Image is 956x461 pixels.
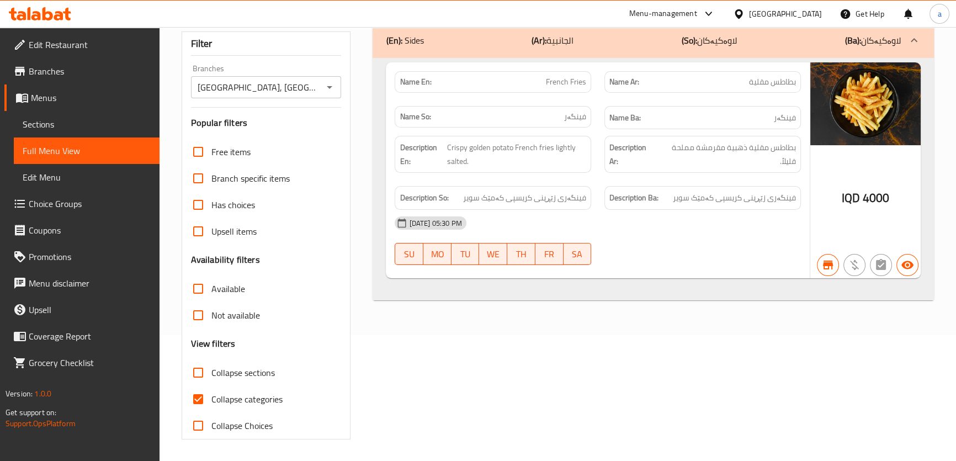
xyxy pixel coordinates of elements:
div: Filter [191,32,342,56]
button: FR [535,243,564,265]
a: Choice Groups [4,190,160,217]
button: Available [896,254,918,276]
img: Fries638858654525956286.jpg [810,62,921,145]
strong: Name So: [400,111,431,123]
span: Version: [6,386,33,401]
div: [GEOGRAPHIC_DATA] [749,8,822,20]
span: Available [211,282,245,295]
span: MO [428,246,447,262]
button: Open [322,80,337,95]
a: Full Menu View [14,137,160,164]
a: Coupons [4,217,160,243]
span: Grocery Checklist [29,356,151,369]
span: [DATE] 05:30 PM [405,218,466,229]
strong: Name En: [400,76,431,88]
strong: Name Ar: [609,76,639,88]
b: (So): [682,32,697,49]
span: Menu disclaimer [29,277,151,290]
span: SU [400,246,419,262]
strong: Description En: [400,141,445,168]
span: فینگەر [564,111,586,123]
a: Promotions [4,243,160,270]
button: WE [479,243,507,265]
span: Coupons [29,224,151,237]
div: Menu-management [629,7,697,20]
span: TU [456,246,475,262]
a: Edit Menu [14,164,160,190]
span: Collapse categories [211,393,283,406]
strong: Description So: [400,191,448,205]
button: MO [423,243,452,265]
span: Branches [29,65,151,78]
span: Crispy golden potato French fries lightly salted. [447,141,586,168]
strong: Description Ba: [609,191,658,205]
h3: View filters [191,337,236,350]
span: Edit Restaurant [29,38,151,51]
span: فینگەری زێڕینی کریسپی کەمێک سویر [463,191,586,205]
button: TU [452,243,480,265]
span: Coverage Report [29,330,151,343]
b: (Ar): [532,32,546,49]
a: Menus [4,84,160,111]
a: Edit Restaurant [4,31,160,58]
span: بطاطس مقلية ذهبية مقرمشة مملحة قليلاً. [658,141,796,168]
strong: Description Ar: [609,141,656,168]
span: IQD [842,187,860,209]
span: Upsell [29,303,151,316]
a: Menu disclaimer [4,270,160,296]
h3: Availability filters [191,253,260,266]
span: Get support on: [6,405,56,420]
a: Upsell [4,296,160,323]
span: Branch specific items [211,172,290,185]
span: 4000 [862,187,889,209]
span: Free items [211,145,251,158]
button: SA [564,243,592,265]
span: FR [540,246,559,262]
p: لاوەکیەکان [682,34,737,47]
span: بطاطس مقلية [749,76,796,88]
button: Purchased item [843,254,865,276]
div: (En): Sides(Ar):الجانبية(So):لاوەکیەکان(Ba):لاوەکیەکان [373,23,933,58]
a: Grocery Checklist [4,349,160,376]
div: (En): Sides(Ar):الجانبية(So):لاوەکیەکان(Ba):لاوەکیەکان [373,58,933,300]
a: Sections [14,111,160,137]
button: SU [395,243,423,265]
span: Collapse sections [211,366,275,379]
span: Has choices [211,198,255,211]
span: TH [512,246,531,262]
span: Upsell items [211,225,257,238]
span: 1.0.0 [34,386,51,401]
span: Menus [31,91,151,104]
a: Coverage Report [4,323,160,349]
span: Sections [23,118,151,131]
span: Edit Menu [23,171,151,184]
p: الجانبية [532,34,573,47]
button: Not has choices [870,254,892,276]
p: لاوەکیەکان [845,34,901,47]
h3: Popular filters [191,116,342,129]
b: (Ba): [845,32,861,49]
strong: Name Ba: [609,111,641,125]
span: فینگەر [774,111,796,125]
button: TH [507,243,535,265]
span: French Fries [546,76,586,88]
span: Promotions [29,250,151,263]
span: Not available [211,309,260,322]
a: Support.OpsPlatform [6,416,76,431]
span: SA [568,246,587,262]
b: (En): [386,32,402,49]
span: WE [484,246,503,262]
button: Branch specific item [817,254,839,276]
span: فینگەری زێڕینی کریسپی کەمێک سویر [673,191,796,205]
a: Branches [4,58,160,84]
span: Full Menu View [23,144,151,157]
p: Sides [386,34,423,47]
span: Collapse Choices [211,419,273,432]
span: Choice Groups [29,197,151,210]
span: a [937,8,941,20]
